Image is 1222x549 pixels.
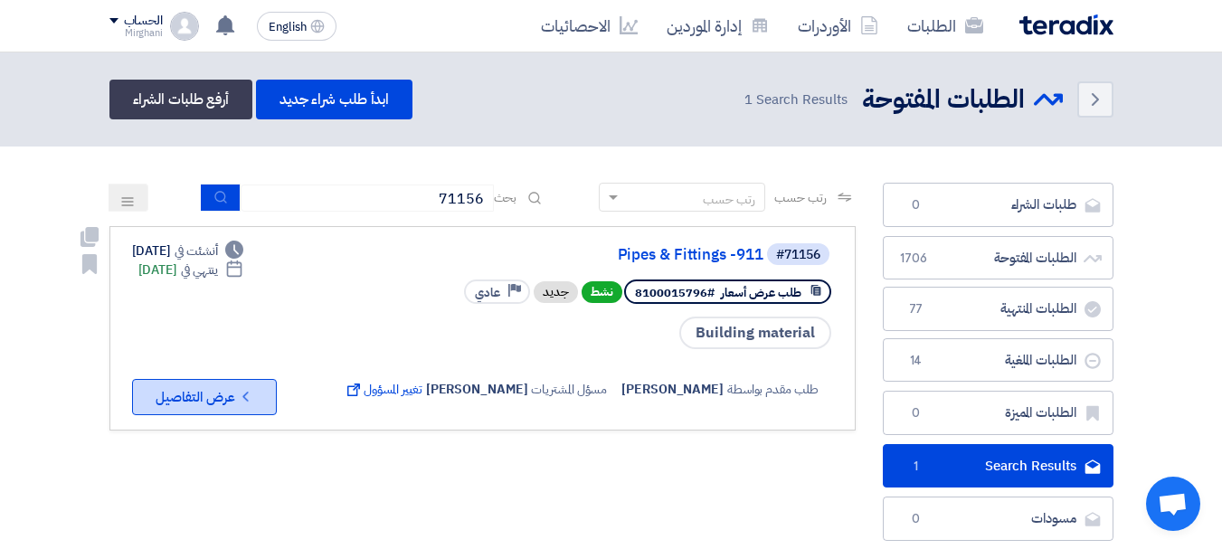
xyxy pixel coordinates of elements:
[883,497,1113,541] a: مسودات0
[883,338,1113,383] a: الطلبات الملغية14
[494,188,517,207] span: بحث
[905,250,927,268] span: 1706
[257,12,336,41] button: English
[905,196,927,214] span: 0
[905,510,927,528] span: 0
[132,241,244,260] div: [DATE]
[1146,477,1200,531] a: Open chat
[621,380,724,399] span: [PERSON_NAME]
[883,391,1113,435] a: الطلبات المميزة0
[727,380,819,399] span: طلب مقدم بواسطة
[109,28,163,38] div: Mirghani
[883,444,1113,488] a: Search Results1
[344,380,422,399] span: تغيير المسؤول
[721,284,801,301] span: طلب عرض أسعار
[1019,14,1113,35] img: Teradix logo
[744,90,753,109] span: 1
[534,281,578,303] div: جديد
[124,14,163,29] div: الحساب
[426,380,528,399] span: [PERSON_NAME]
[269,21,307,33] span: English
[635,284,715,301] span: #8100015796
[703,190,755,209] div: رتب حسب
[256,80,412,119] a: ابدأ طلب شراء جديد
[652,5,783,47] a: إدارة الموردين
[181,260,218,279] span: ينتهي في
[883,236,1113,280] a: الطلبات المفتوحة1706
[402,247,763,263] a: Pipes & Fittings -911
[526,5,652,47] a: الاحصائيات
[138,260,244,279] div: [DATE]
[241,185,494,212] input: ابحث بعنوان أو رقم الطلب
[905,458,927,476] span: 1
[582,281,622,303] span: نشط
[475,284,500,301] span: عادي
[744,90,848,110] span: Search Results
[175,241,218,260] span: أنشئت في
[679,317,831,349] span: Building material
[531,380,607,399] span: مسؤل المشتريات
[883,183,1113,227] a: طلبات الشراء0
[862,82,1025,118] h2: الطلبات المفتوحة
[774,188,826,207] span: رتب حسب
[783,5,893,47] a: الأوردرات
[905,300,927,318] span: 77
[905,352,927,370] span: 14
[883,287,1113,331] a: الطلبات المنتهية77
[132,379,277,415] button: عرض التفاصيل
[776,249,820,261] div: #71156
[893,5,998,47] a: الطلبات
[170,12,199,41] img: profile_test.png
[905,404,927,422] span: 0
[109,80,252,119] a: أرفع طلبات الشراء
